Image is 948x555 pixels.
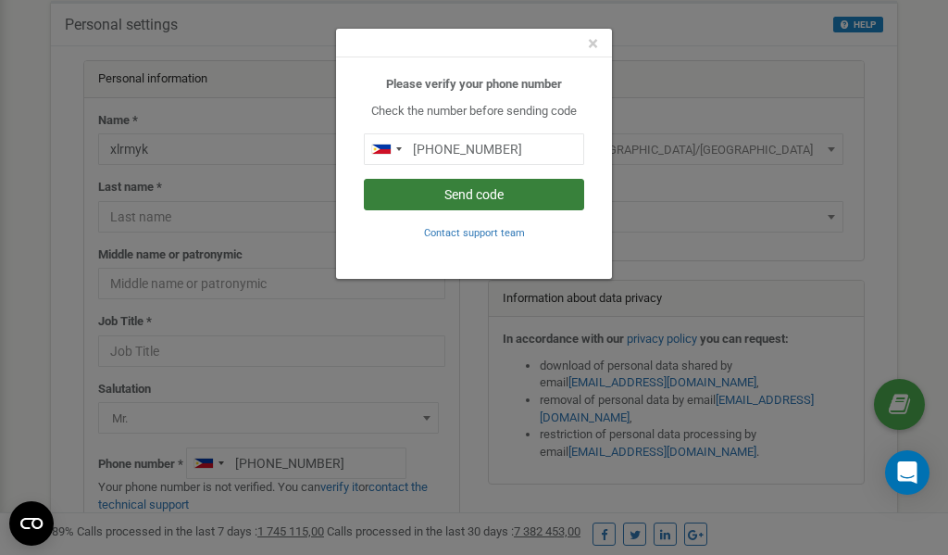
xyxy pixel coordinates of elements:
span: × [588,32,598,55]
small: Contact support team [424,227,525,239]
div: Open Intercom Messenger [885,450,929,495]
a: Contact support team [424,225,525,239]
div: Telephone country code [365,134,407,164]
p: Check the number before sending code [364,103,584,120]
button: Send code [364,179,584,210]
input: 0905 123 4567 [364,133,584,165]
b: Please verify your phone number [386,77,562,91]
button: Open CMP widget [9,501,54,546]
button: Close [588,34,598,54]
